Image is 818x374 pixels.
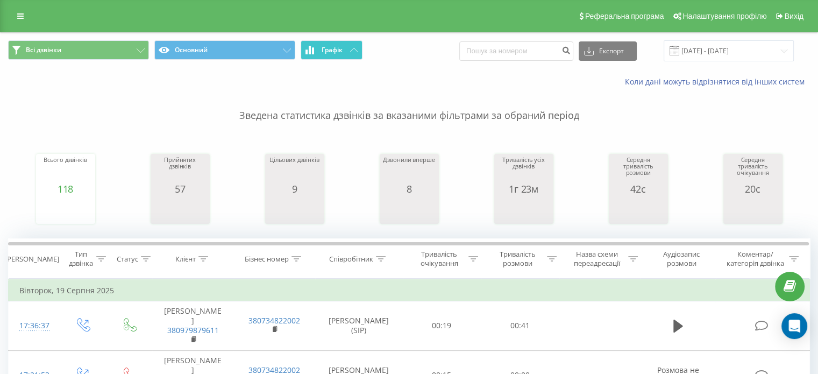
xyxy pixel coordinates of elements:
span: Всі дзвінки [26,46,61,54]
div: 118 [44,184,87,194]
td: 00:19 [403,301,481,351]
a: 380734822002 [248,315,300,326]
div: 17:36:37 [19,315,48,336]
p: Зведена статистика дзвінків за вказаними фільтрами за обраний період [8,87,810,123]
div: Бізнес номер [245,255,289,264]
div: Прийнятих дзвінків [153,157,207,184]
div: Тривалість усіх дзвінків [497,157,551,184]
input: Пошук за номером [459,41,573,61]
div: 42с [611,184,665,194]
div: Аудіозапис розмови [650,250,713,268]
div: [PERSON_NAME] [5,255,59,264]
div: Статус [117,255,138,264]
div: Назва схеми переадресації [569,250,625,268]
div: Коментар/категорія дзвінка [723,250,786,268]
div: Всього дзвінків [44,157,87,184]
a: 380979879611 [167,325,219,335]
td: [PERSON_NAME] [152,301,233,351]
div: Тривалість очікування [412,250,466,268]
div: Клієнт [175,255,196,264]
button: Всі дзвінки [8,40,149,60]
button: Основний [154,40,295,60]
td: [PERSON_NAME] (SIP) [315,301,403,351]
button: Експорт [579,41,637,61]
div: Середня тривалість розмови [611,157,665,184]
td: Вівторок, 19 Серпня 2025 [9,280,810,301]
div: 8 [383,184,435,194]
div: Тривалість розмови [490,250,544,268]
span: Вихід [785,12,803,20]
span: Графік [322,46,343,54]
div: Тип дзвінка [68,250,93,268]
div: Дзвонили вперше [383,157,435,184]
span: Реферальна програма [585,12,664,20]
div: 1г 23м [497,184,551,194]
span: Налаштування профілю [682,12,766,20]
div: Open Intercom Messenger [781,313,807,339]
div: 20с [726,184,780,194]
div: Співробітник [329,255,373,264]
div: 57 [153,184,207,194]
td: 00:41 [481,301,559,351]
button: Графік [301,40,362,60]
div: Середня тривалість очікування [726,157,780,184]
div: Цільових дзвінків [269,157,319,184]
div: 9 [269,184,319,194]
a: Коли дані можуть відрізнятися вiд інших систем [625,76,810,87]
